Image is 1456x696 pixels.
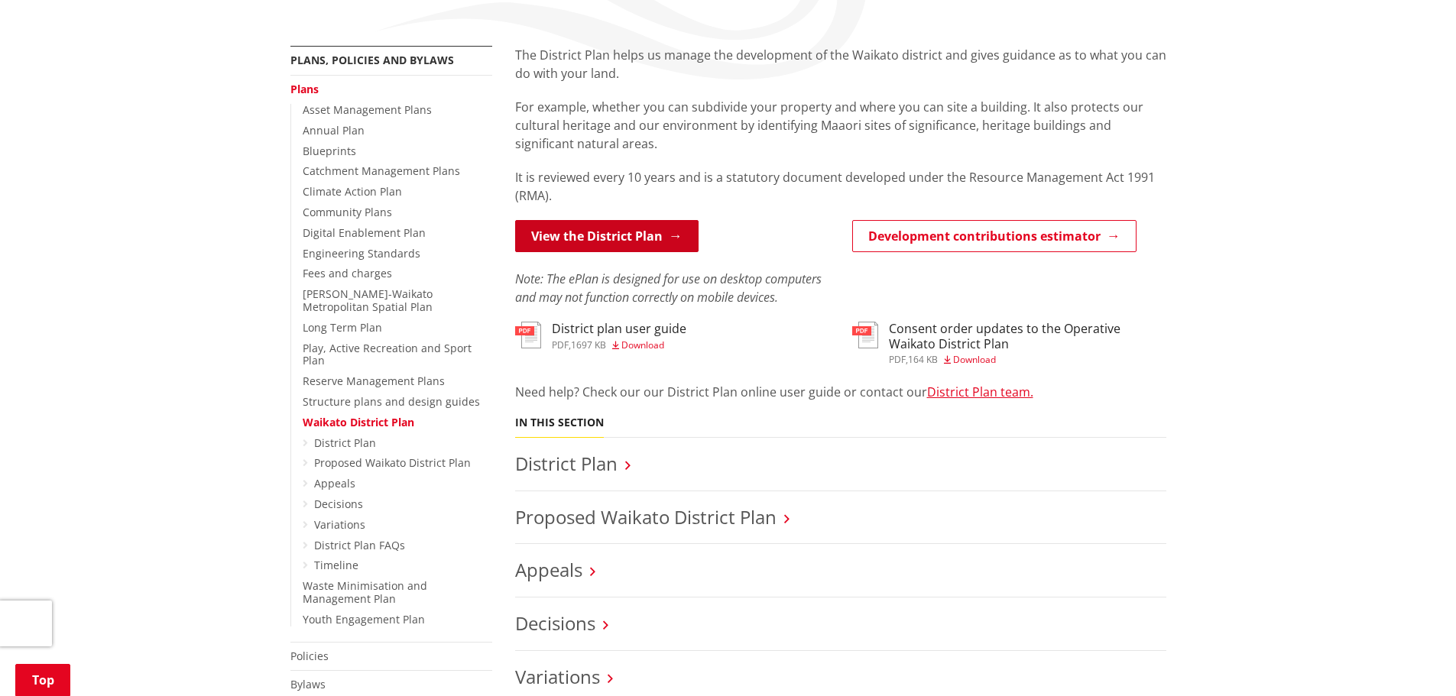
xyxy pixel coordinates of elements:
a: Plans [290,82,319,96]
a: Appeals [515,557,582,582]
a: Waikato District Plan [303,415,414,429]
a: Play, Active Recreation and Sport Plan [303,341,472,368]
a: Bylaws [290,677,326,691]
a: District plan user guide pdf,1697 KB Download [515,322,686,349]
a: Variations [515,664,600,689]
a: District Plan [314,435,376,450]
a: Structure plans and design guides [303,394,480,409]
a: Reserve Management Plans [303,374,445,388]
a: Consent order updates to the Operative Waikato District Plan pdf,164 KB Download [852,322,1166,364]
a: Engineering Standards [303,246,420,261]
a: Digital Enablement Plan [303,225,426,240]
a: District Plan FAQs [314,538,405,552]
p: It is reviewed every 10 years and is a statutory document developed under the Resource Management... [515,168,1166,205]
a: Decisions [314,497,363,511]
a: Catchment Management Plans [303,163,460,178]
span: 1697 KB [571,338,606,351]
a: Development contributions estimator [852,220,1137,252]
a: Youth Engagement Plan [303,612,425,626]
a: Top [15,664,70,696]
img: document-pdf.svg [515,322,541,348]
span: pdf [552,338,569,351]
a: View the District Plan [515,220,699,252]
a: Variations [314,517,365,532]
a: District Plan team. [927,384,1033,400]
a: Asset Management Plans [303,102,432,117]
a: Decisions [515,610,595,636]
a: Plans, policies and bylaws [290,53,454,67]
a: [PERSON_NAME]-Waikato Metropolitan Spatial Plan [303,286,433,314]
span: Download [621,338,664,351]
span: pdf [889,353,906,366]
a: Policies [290,649,329,663]
p: For example, whether you can subdivide your property and where you can site a building. It also p... [515,98,1166,153]
a: Timeline [314,558,358,572]
p: Need help? Check our our District Plan online user guide or contact our [515,383,1166,401]
a: Blueprints [303,144,356,158]
a: Proposed Waikato District Plan [314,455,471,470]
em: Note: The ePlan is designed for use on desktop computers and may not function correctly on mobile... [515,270,822,306]
div: , [889,355,1166,364]
a: Appeals [314,476,355,490]
a: Community Plans [303,205,392,219]
span: 164 KB [908,353,938,366]
a: District Plan [515,451,618,476]
div: , [552,341,686,350]
a: Fees and charges [303,266,392,280]
a: Proposed Waikato District Plan [515,504,777,529]
h3: District plan user guide [552,322,686,336]
h5: In this section [515,416,604,429]
p: The District Plan helps us manage the development of the Waikato district and gives guidance as t... [515,46,1166,83]
span: Download [953,353,996,366]
a: Annual Plan [303,123,365,138]
img: document-pdf.svg [852,322,878,348]
a: Long Term Plan [303,320,382,335]
a: Waste Minimisation and Management Plan [303,578,427,606]
h3: Consent order updates to the Operative Waikato District Plan [889,322,1166,351]
a: Climate Action Plan [303,184,402,199]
